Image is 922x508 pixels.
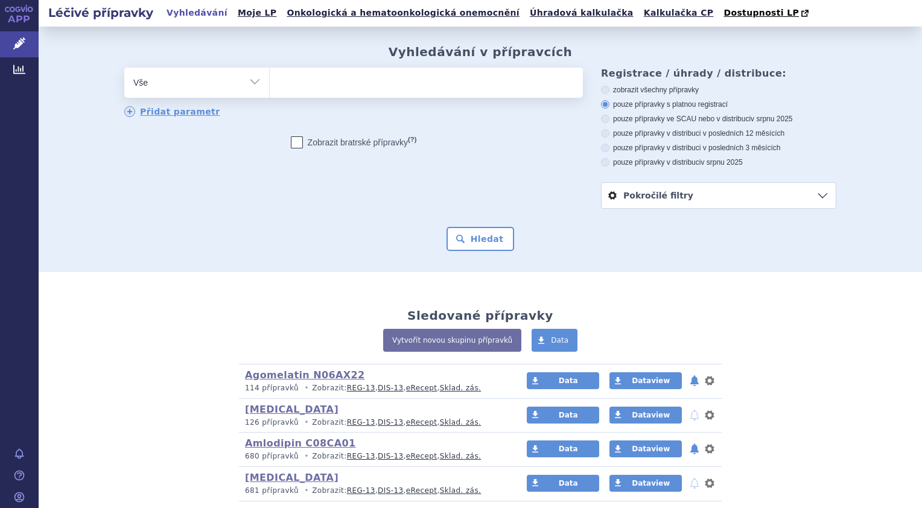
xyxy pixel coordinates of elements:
a: eRecept [406,486,437,495]
a: REG-13 [347,384,375,392]
a: Data [527,440,599,457]
h2: Sledované přípravky [407,308,553,323]
span: Dataview [632,376,670,385]
h2: Léčivé přípravky [39,4,163,21]
h2: Vyhledávání v přípravcích [389,45,573,59]
a: Sklad. zás. [440,486,482,495]
i: • [301,451,312,462]
span: Data [559,411,578,419]
abbr: (?) [408,136,416,144]
label: pouze přípravky ve SCAU nebo v distribuci [601,114,836,124]
a: REG-13 [347,418,375,427]
i: • [301,486,312,496]
span: Dataview [632,445,670,453]
label: pouze přípravky v distribuci v posledních 3 měsících [601,143,836,153]
span: 114 přípravků [245,384,299,392]
p: Zobrazit: , , , [245,418,504,428]
a: REG-13 [347,486,375,495]
p: Zobrazit: , , , [245,486,504,496]
button: nastavení [704,408,716,422]
button: nastavení [704,373,716,388]
a: DIS-13 [378,384,403,392]
a: Kalkulačka CP [640,5,717,21]
a: Sklad. zás. [440,452,482,460]
span: v srpnu 2025 [701,158,742,167]
a: REG-13 [347,452,375,460]
span: 126 přípravků [245,418,299,427]
button: nastavení [704,442,716,456]
a: Pokročilé filtry [602,183,836,208]
p: Zobrazit: , , , [245,383,504,393]
a: eRecept [406,418,437,427]
i: • [301,418,312,428]
button: notifikace [688,476,701,491]
a: Dataview [609,372,682,389]
a: Data [527,407,599,424]
span: 681 přípravků [245,486,299,495]
button: nastavení [704,476,716,491]
span: v srpnu 2025 [751,115,792,123]
i: • [301,383,312,393]
button: Hledat [447,227,515,251]
label: zobrazit všechny přípravky [601,85,836,95]
h3: Registrace / úhrady / distribuce: [601,68,836,79]
a: eRecept [406,452,437,460]
a: Data [527,475,599,492]
a: Dataview [609,475,682,492]
a: Data [527,372,599,389]
a: Vyhledávání [163,5,231,21]
label: pouze přípravky v distribuci [601,157,836,167]
a: Dataview [609,440,682,457]
a: Onkologická a hematoonkologická onemocnění [283,5,523,21]
label: pouze přípravky s platnou registrací [601,100,836,109]
a: eRecept [406,384,437,392]
label: pouze přípravky v distribuci v posledních 12 měsících [601,129,836,138]
a: Moje LP [234,5,280,21]
span: Data [559,479,578,487]
span: 680 přípravků [245,452,299,460]
a: DIS-13 [378,418,403,427]
span: Data [551,336,568,344]
span: Data [559,445,578,453]
a: DIS-13 [378,486,403,495]
a: Dostupnosti LP [720,5,815,22]
label: Zobrazit bratrské přípravky [291,136,417,148]
a: Agomelatin N06AX22 [245,369,365,381]
a: Data [532,329,577,352]
span: Dataview [632,411,670,419]
span: Data [559,376,578,385]
p: Zobrazit: , , , [245,451,504,462]
button: notifikace [688,373,701,388]
button: notifikace [688,442,701,456]
a: Vytvořit novou skupinu přípravků [383,329,521,352]
button: notifikace [688,408,701,422]
a: [MEDICAL_DATA] [245,404,339,415]
span: Dataview [632,479,670,487]
a: DIS-13 [378,452,403,460]
span: Dostupnosti LP [723,8,799,17]
a: Sklad. zás. [440,384,482,392]
a: Amlodipin C08CA01 [245,437,356,449]
a: Sklad. zás. [440,418,482,427]
a: Přidat parametr [124,106,220,117]
a: Dataview [609,407,682,424]
a: Úhradová kalkulačka [526,5,637,21]
a: [MEDICAL_DATA] [245,472,339,483]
